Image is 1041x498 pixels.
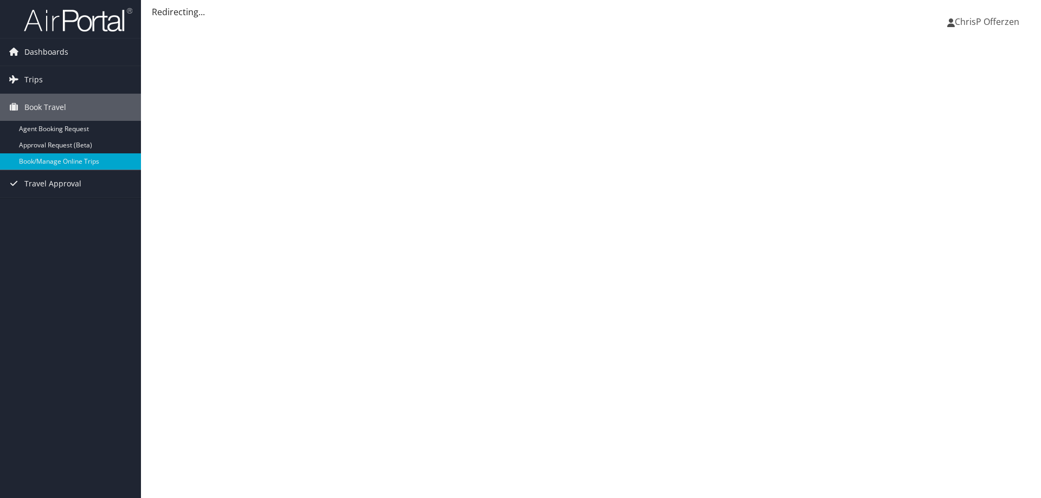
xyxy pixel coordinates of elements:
[152,5,1030,18] div: Redirecting...
[24,38,68,66] span: Dashboards
[24,7,132,33] img: airportal-logo.png
[24,94,66,121] span: Book Travel
[947,5,1030,38] a: ChrisP Offerzen
[955,16,1019,28] span: ChrisP Offerzen
[24,170,81,197] span: Travel Approval
[24,66,43,93] span: Trips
